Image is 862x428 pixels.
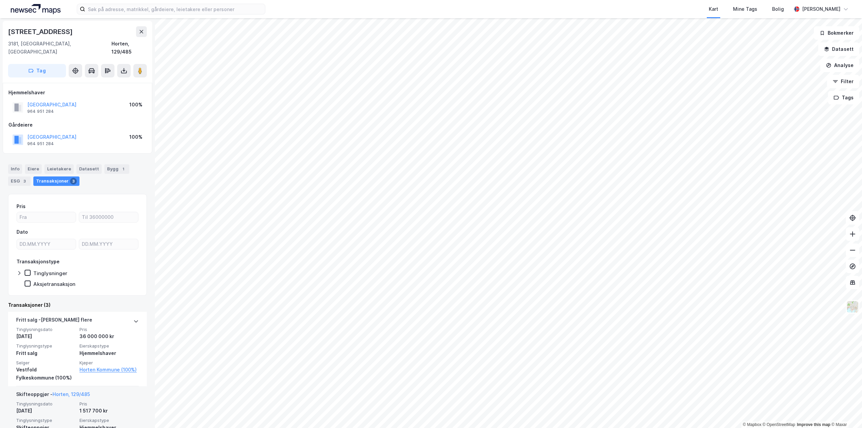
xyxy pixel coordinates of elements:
[16,418,75,423] span: Tinglysningstype
[79,212,138,222] input: Til 36000000
[16,407,75,415] div: [DATE]
[70,178,77,185] div: 3
[16,258,60,266] div: Transaksjonstype
[16,343,75,349] span: Tinglysningstype
[79,401,139,407] span: Pris
[743,422,761,427] a: Mapbox
[79,327,139,332] span: Pris
[814,26,859,40] button: Bokmerker
[818,42,859,56] button: Datasett
[16,228,28,236] div: Dato
[772,5,784,13] div: Bolig
[8,164,22,174] div: Info
[79,366,139,374] a: Horten Kommune (100%)
[8,301,147,309] div: Transaksjoner (3)
[79,343,139,349] span: Eierskapstype
[8,176,31,186] div: ESG
[820,59,859,72] button: Analyse
[76,164,102,174] div: Datasett
[104,164,129,174] div: Bygg
[16,349,75,357] div: Fritt salg
[25,164,42,174] div: Eiere
[129,133,142,141] div: 100%
[79,360,139,366] span: Kjøper
[16,327,75,332] span: Tinglysningsdato
[85,4,265,14] input: Søk på adresse, matrikkel, gårdeiere, leietakere eller personer
[16,332,75,340] div: [DATE]
[802,5,840,13] div: [PERSON_NAME]
[8,89,146,97] div: Hjemmelshaver
[8,121,146,129] div: Gårdeiere
[8,26,74,37] div: [STREET_ADDRESS]
[828,396,862,428] div: Kontrollprogram for chat
[79,349,139,357] div: Hjemmelshaver
[79,332,139,340] div: 36 000 000 kr
[846,300,859,313] img: Z
[17,239,76,249] input: DD.MM.YYYY
[53,391,90,397] a: Horten, 129/485
[709,5,718,13] div: Kart
[16,366,75,382] div: Vestfold Fylkeskommune (100%)
[828,91,859,104] button: Tags
[21,178,28,185] div: 3
[79,407,139,415] div: 1 517 700 kr
[79,239,138,249] input: DD.MM.YYYY
[797,422,830,427] a: Improve this map
[16,316,92,327] div: Fritt salg - [PERSON_NAME] flere
[111,40,147,56] div: Horten, 129/485
[120,166,127,172] div: 1
[44,164,74,174] div: Leietakere
[16,401,75,407] span: Tinglysningsdato
[8,64,66,77] button: Tag
[27,141,54,146] div: 964 951 284
[79,418,139,423] span: Eierskapstype
[33,270,67,276] div: Tinglysninger
[16,360,75,366] span: Selger
[33,281,75,287] div: Aksjetransaksjon
[828,396,862,428] iframe: Chat Widget
[16,202,26,210] div: Pris
[27,109,54,114] div: 964 951 284
[129,101,142,109] div: 100%
[16,390,90,401] div: Skifteoppgjør -
[763,422,795,427] a: OpenStreetMap
[827,75,859,88] button: Filter
[33,176,79,186] div: Transaksjoner
[17,212,76,222] input: Fra
[733,5,757,13] div: Mine Tags
[8,40,111,56] div: 3181, [GEOGRAPHIC_DATA], [GEOGRAPHIC_DATA]
[11,4,61,14] img: logo.a4113a55bc3d86da70a041830d287a7e.svg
